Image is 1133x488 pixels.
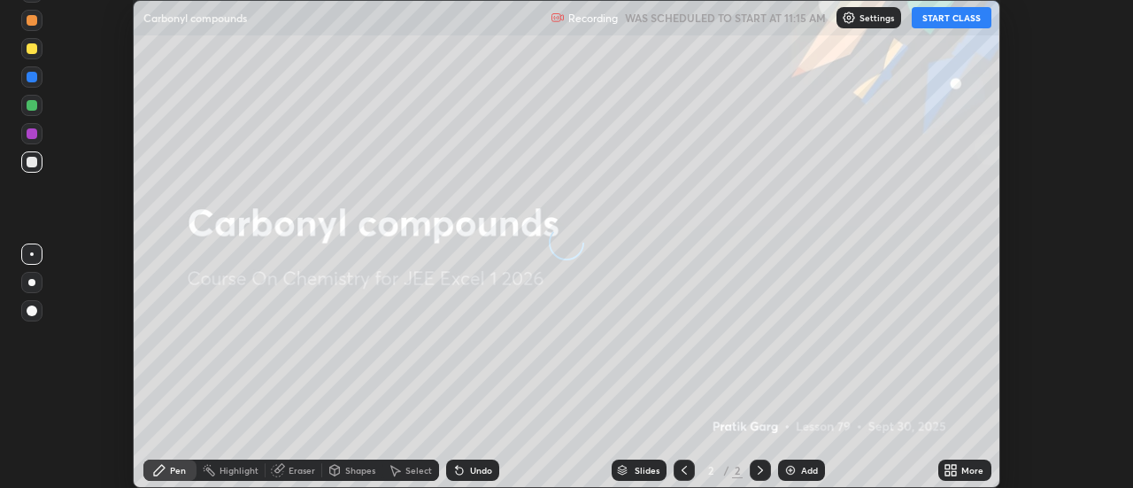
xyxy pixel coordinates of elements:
p: Carbonyl compounds [143,11,247,25]
div: More [961,466,983,475]
div: Slides [635,466,659,475]
div: Highlight [220,466,258,475]
h5: WAS SCHEDULED TO START AT 11:15 AM [625,10,826,26]
div: / [723,465,728,476]
img: class-settings-icons [842,11,856,25]
div: Shapes [345,466,375,475]
div: Select [405,466,432,475]
img: recording.375f2c34.svg [551,11,565,25]
img: add-slide-button [783,463,798,477]
div: Eraser [289,466,315,475]
div: Pen [170,466,186,475]
div: Add [801,466,818,475]
div: 2 [732,462,743,478]
button: START CLASS [912,7,991,28]
p: Settings [859,13,894,22]
p: Recording [568,12,618,25]
div: Undo [470,466,492,475]
div: 2 [702,465,720,476]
